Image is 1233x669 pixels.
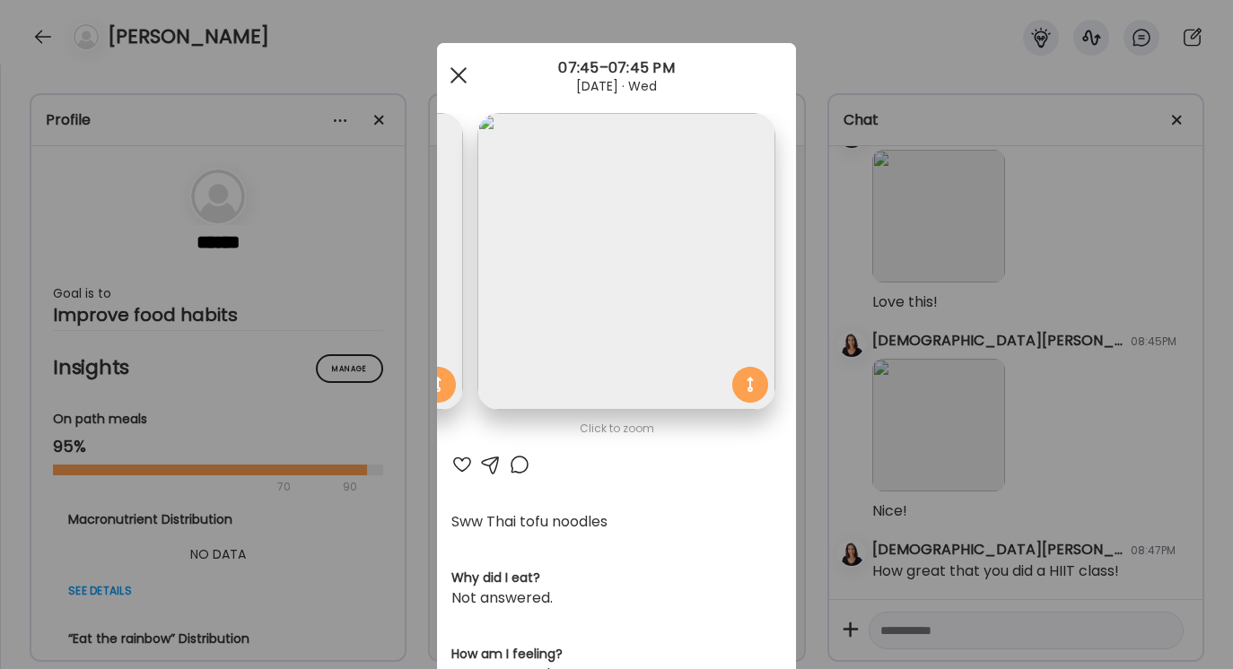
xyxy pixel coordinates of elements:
[451,569,782,587] h3: Why did I eat?
[451,418,782,439] div: Click to zoom
[451,511,782,533] div: Sww Thai tofu noodles
[437,57,796,79] div: 07:45–07:45 PM
[451,587,782,609] div: Not answered.
[437,79,796,93] div: [DATE] · Wed
[477,113,774,410] img: images%2F34M9xvfC7VOFbuVuzn79gX2qEI22%2FXcOV8Fz6n4YwlvqpG3yH%2FI1bZgwM2FnQoIKfhWa7o_1080
[451,645,782,664] h3: How am I feeling?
